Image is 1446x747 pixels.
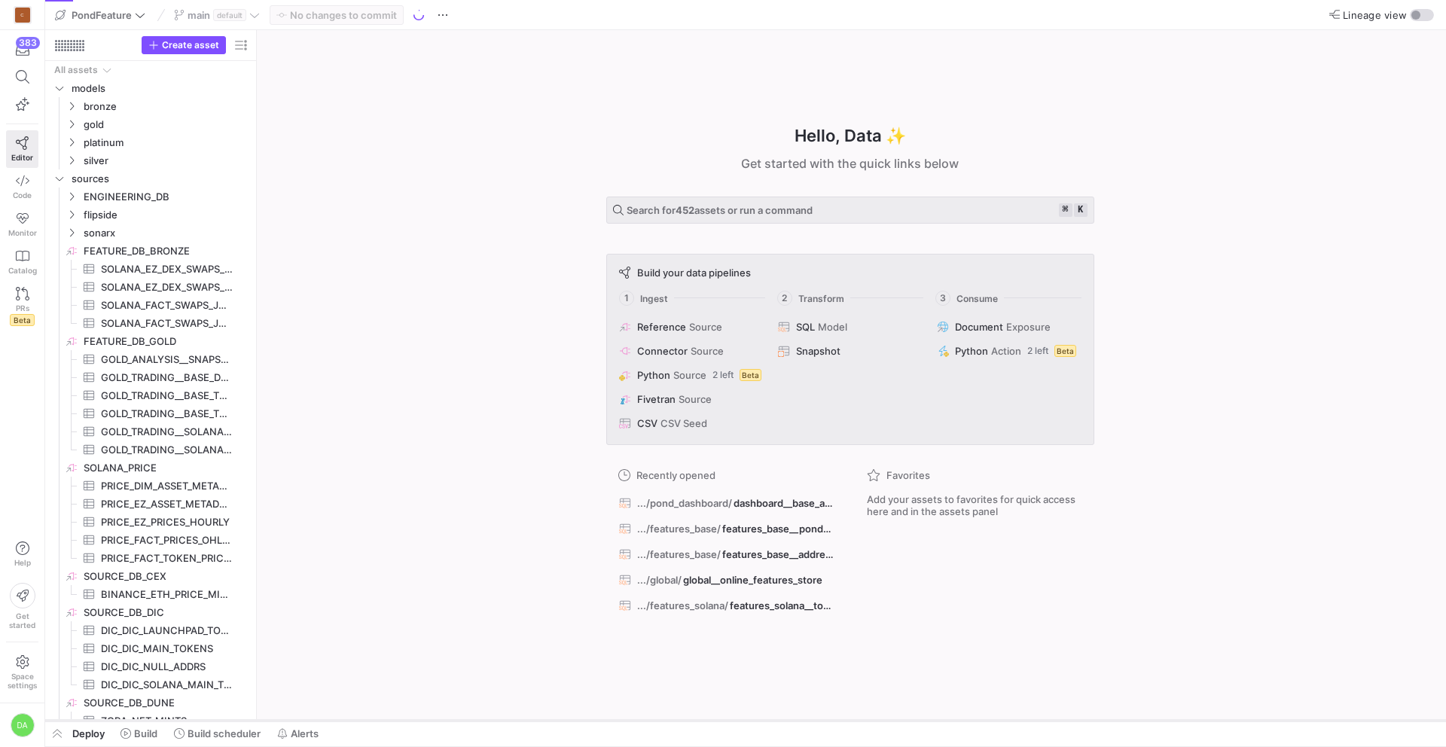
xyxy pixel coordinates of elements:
span: CSV [637,417,657,429]
span: Model [818,321,847,333]
span: Editor [11,153,33,162]
button: Getstarted [6,577,38,636]
div: Press SPACE to select this row. [51,694,250,712]
span: Alerts [291,727,319,739]
div: Press SPACE to select this row. [51,404,250,422]
div: Press SPACE to select this row. [51,97,250,115]
div: 383 [16,37,40,49]
a: GOLD_TRADING__BASE_TOKEN_PRICE_FEATURES​​​​​​​​​ [51,386,250,404]
div: Press SPACE to select this row. [51,314,250,332]
div: Press SPACE to select this row. [51,115,250,133]
div: Press SPACE to select this row. [51,477,250,495]
a: DIC_DIC_LAUNCHPAD_TOKENS​​​​​​​​​ [51,621,250,639]
span: .../features_base/ [637,548,721,560]
button: Help [6,535,38,574]
span: Space settings [8,672,37,690]
span: Create asset [162,40,219,50]
span: Code [13,191,32,200]
button: Create asset [142,36,226,54]
div: Press SPACE to select this row. [51,459,250,477]
a: GOLD_TRADING__SOLANA_TOKEN_PRICE_FEATURES​​​​​​​​​ [51,422,250,441]
span: silver [84,152,248,169]
a: FEATURE_DB_BRONZE​​​​​​​​ [51,242,250,260]
span: Document [955,321,1003,333]
div: Press SPACE to select this row. [51,224,250,242]
span: SOURCE_DB_CEX​​​​​​​​ [84,568,248,585]
span: bronze [84,98,248,115]
a: SOLANA_FACT_SWAPS_JUPITER_SUMMARY_LATEST_10D​​​​​​​​​ [51,296,250,314]
a: SOURCE_DB_DUNE​​​​​​​​ [51,694,250,712]
span: BINANCE_ETH_PRICE_MINUTE​​​​​​​​​ [101,586,233,603]
button: PondFeature [51,5,149,25]
span: Add your assets to favorites for quick access here and in the assets panel [867,493,1082,517]
span: PRICE_EZ_PRICES_HOURLY​​​​​​​​​ [101,514,233,531]
span: SOURCE_DB_DIC​​​​​​​​ [84,604,248,621]
button: Search for452assets or run a command⌘k [606,197,1094,224]
a: GOLD_TRADING__BASE_DEX_SWAPS_FEATURES​​​​​​​​​ [51,368,250,386]
a: SOURCE_DB_CEX​​​​​​​​ [51,567,250,585]
span: sonarx [84,224,248,242]
div: C [15,8,30,23]
button: Build [114,721,164,746]
span: sources [72,170,248,188]
a: DIC_DIC_MAIN_TOKENS​​​​​​​​​ [51,639,250,657]
span: GOLD_TRADING__SOLANA_TOKEN_PRICE_FEATURES​​​​​​​​​ [101,423,233,441]
div: Press SPACE to select this row. [51,61,250,79]
span: DIC_DIC_LAUNCHPAD_TOKENS​​​​​​​​​ [101,622,233,639]
button: DocumentExposure [934,318,1084,336]
div: DA [11,713,35,737]
span: DIC_DIC_NULL_ADDRS​​​​​​​​​ [101,658,233,675]
h1: Hello, Data ✨ [795,123,906,148]
span: Build scheduler [188,727,261,739]
a: BINANCE_ETH_PRICE_MINUTE​​​​​​​​​ [51,585,250,603]
span: Lineage view [1343,9,1407,21]
span: FEATURE_DB_GOLD​​​​​​​​ [84,333,248,350]
button: Alerts [270,721,325,746]
span: Connector [637,345,688,357]
span: GOLD_TRADING__BASE_TOKEN_TRANSFERS_FEATURES​​​​​​​​​ [101,405,233,422]
a: Catalog [6,243,38,281]
span: Beta [10,314,35,326]
span: Source [691,345,724,357]
span: PondFeature [72,9,132,21]
div: Press SPACE to select this row. [51,675,250,694]
a: Code [6,168,38,206]
button: Build scheduler [167,721,267,746]
span: Exposure [1006,321,1051,333]
span: SQL [796,321,815,333]
kbd: ⌘ [1059,203,1072,217]
span: Beta [740,369,761,381]
span: Search for assets or run a command [627,204,813,216]
div: Press SPACE to select this row. [51,151,250,169]
button: FivetranSource [616,390,766,408]
span: Reference [637,321,686,333]
span: SOLANA_PRICE​​​​​​​​ [84,459,248,477]
span: Source [689,321,722,333]
span: Action [991,345,1021,357]
kbd: k [1074,203,1088,217]
a: PRICE_EZ_ASSET_METADATA​​​​​​​​​ [51,495,250,513]
a: GOLD_ANALYSIS__SNAPSHOT_TOKEN_MARKET_FEATURES​​​​​​​​​ [51,350,250,368]
div: Press SPACE to select this row. [51,567,250,585]
button: .../features_base/features_base__address_summary [615,544,837,564]
span: GOLD_ANALYSIS__SNAPSHOT_TOKEN_MARKET_FEATURES​​​​​​​​​ [101,351,233,368]
div: Press SPACE to select this row. [51,332,250,350]
span: GOLD_TRADING__SOLANA_TOKEN_TRANSFERS_FEATURES​​​​​​​​​ [101,441,233,459]
button: 383 [6,36,38,63]
span: PRICE_DIM_ASSET_METADATA​​​​​​​​​ [101,477,233,495]
span: Beta [1054,345,1076,357]
div: Press SPACE to select this row. [51,133,250,151]
span: 2 left [1027,346,1048,356]
span: SOURCE_DB_DUNE​​​​​​​​ [84,694,248,712]
span: ENGINEERING_DB [84,188,248,206]
span: .../pond_dashboard/ [637,497,732,509]
a: SOLANA_EZ_DEX_SWAPS_LATEST_10D​​​​​​​​​ [51,260,250,278]
a: PRICE_DIM_ASSET_METADATA​​​​​​​​​ [51,477,250,495]
a: SOLANA_EZ_DEX_SWAPS_LATEST_30H​​​​​​​​​ [51,278,250,296]
span: SOLANA_FACT_SWAPS_JUPITER_SUMMARY_LATEST_30H​​​​​​​​​ [101,315,233,332]
span: platinum [84,134,248,151]
div: Press SPACE to select this row. [51,296,250,314]
span: flipside [84,206,248,224]
button: PythonSource2 leftBeta [616,366,766,384]
span: Python [955,345,988,357]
